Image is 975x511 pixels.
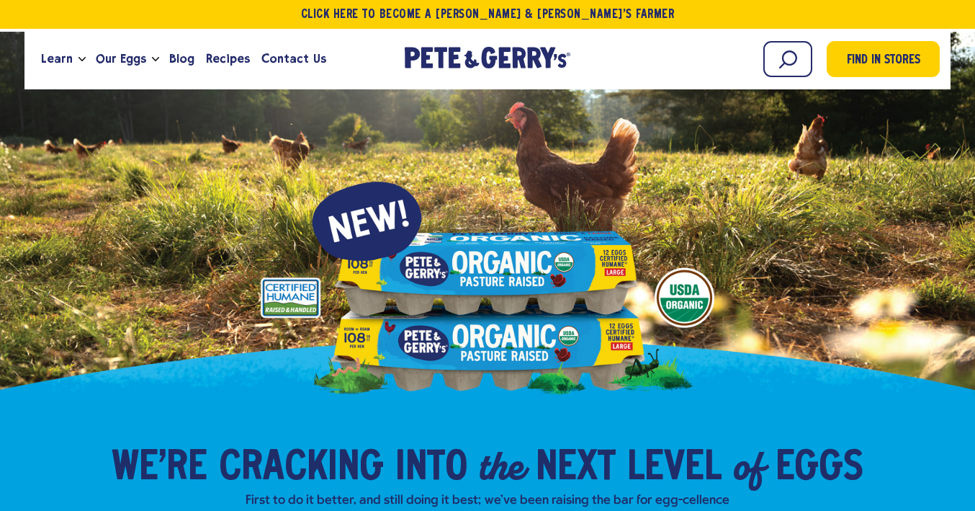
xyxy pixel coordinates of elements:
span: Find in Stores [847,51,920,71]
span: Learn [41,50,73,68]
a: Find in Stores [827,41,940,77]
span: Cracking [219,447,384,490]
a: Recipes [200,40,256,79]
span: Next [536,447,616,490]
a: Learn [35,40,78,79]
em: the [479,440,524,492]
span: Level [627,447,722,490]
button: Open the dropdown menu for Learn [78,57,86,62]
a: Contact Us [256,40,331,79]
a: Our Eggs [90,40,152,79]
span: We’re [112,447,207,490]
button: Open the dropdown menu for Our Eggs [152,57,159,62]
a: Blog [163,40,200,79]
span: Eggs​ [776,447,863,490]
span: Our Eggs [96,50,146,68]
span: into [395,447,467,490]
input: Search [763,41,812,77]
span: Blog [169,50,194,68]
span: Recipes [206,50,250,68]
em: of [733,440,764,492]
span: Contact Us [261,50,325,68]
